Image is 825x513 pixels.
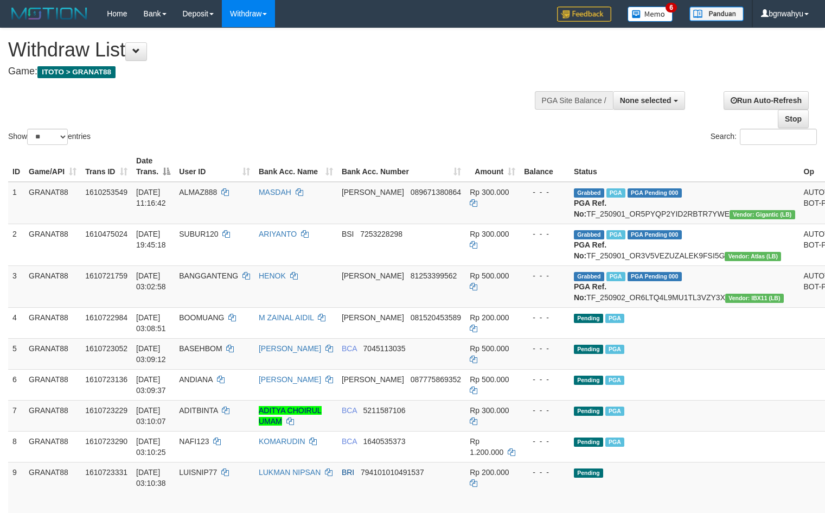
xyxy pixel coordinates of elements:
[574,438,603,447] span: Pending
[179,406,218,415] span: ADITBINTA
[8,129,91,145] label: Show entries
[8,66,539,77] h4: Game:
[259,344,321,353] a: [PERSON_NAME]
[535,91,613,110] div: PGA Site Balance /
[259,271,286,280] a: HENOK
[470,188,509,197] span: Rp 300.000
[361,468,424,477] span: Copy 794101010491537 to clipboard
[342,468,354,477] span: BRI
[179,468,217,477] span: LUISNIP77
[360,230,402,238] span: Copy 7253228298 to clipboard
[574,345,603,354] span: Pending
[574,199,606,218] b: PGA Ref. No:
[136,344,166,364] span: [DATE] 03:09:12
[8,224,24,265] td: 2
[342,188,404,197] span: [PERSON_NAME]
[342,406,357,415] span: BCA
[628,272,682,281] span: PGA Pending
[470,437,503,457] span: Rp 1.200.000
[24,369,81,400] td: GRANAT88
[524,229,565,239] div: - - -
[85,271,127,280] span: 1610721759
[342,230,354,238] span: BSI
[570,151,800,182] th: Status
[85,406,127,415] span: 1610723229
[85,188,127,197] span: 1610253549
[606,272,625,281] span: Marked by bgnjimi
[179,344,222,353] span: BASEHBOM
[259,313,314,322] a: M ZAINAL AIDIL
[470,344,509,353] span: Rp 500.000
[411,375,461,384] span: Copy 087775869352 to clipboard
[8,338,24,369] td: 5
[606,230,625,239] span: Marked by bgnzaza
[8,431,24,462] td: 8
[85,437,127,446] span: 1610723290
[465,151,520,182] th: Amount: activate to sort column ascending
[524,374,565,385] div: - - -
[136,188,166,207] span: [DATE] 11:16:42
[524,270,565,281] div: - - -
[524,467,565,478] div: - - -
[24,151,81,182] th: Game/API: activate to sort column ascending
[411,188,461,197] span: Copy 089671380864 to clipboard
[740,129,817,145] input: Search:
[470,375,509,384] span: Rp 500.000
[136,437,166,457] span: [DATE] 03:10:25
[24,307,81,338] td: GRANAT88
[470,313,509,322] span: Rp 200.000
[179,230,218,238] span: SUBUR120
[136,375,166,395] span: [DATE] 03:09:37
[259,188,291,197] a: MASDAH
[136,230,166,249] span: [DATE] 19:45:18
[725,252,781,261] span: Vendor URL: https://dashboard.q2checkout.com/secure
[470,468,509,477] span: Rp 200.000
[342,437,357,446] span: BCA
[179,437,209,446] span: NAFI123
[8,5,91,22] img: MOTION_logo.png
[363,406,406,415] span: Copy 5211587106 to clipboard
[136,406,166,426] span: [DATE] 03:10:07
[8,182,24,224] td: 1
[342,313,404,322] span: [PERSON_NAME]
[81,151,132,182] th: Trans ID: activate to sort column ascending
[524,312,565,323] div: - - -
[574,272,604,281] span: Grabbed
[337,151,465,182] th: Bank Acc. Number: activate to sort column ascending
[85,313,127,322] span: 1610722984
[342,375,404,384] span: [PERSON_NAME]
[470,271,509,280] span: Rp 500.000
[628,188,682,198] span: PGA Pending
[363,344,406,353] span: Copy 7045113035 to clipboard
[175,151,254,182] th: User ID: activate to sort column ascending
[620,96,671,105] span: None selected
[574,240,606,260] b: PGA Ref. No:
[574,468,603,478] span: Pending
[24,224,81,265] td: GRANAT88
[613,91,685,110] button: None selected
[730,210,795,219] span: Vendor URL: https://dashboard.q2checkout.com/secure
[574,188,604,198] span: Grabbed
[470,230,509,238] span: Rp 300.000
[778,110,809,128] a: Stop
[136,313,166,333] span: [DATE] 03:08:51
[8,151,24,182] th: ID
[179,375,212,384] span: ANDIANA
[24,400,81,431] td: GRANAT88
[259,437,305,446] a: KOMARUDIN
[24,431,81,462] td: GRANAT88
[574,376,603,385] span: Pending
[342,344,357,353] span: BCA
[85,375,127,384] span: 1610723136
[628,7,673,22] img: Button%20Memo.svg
[570,265,800,307] td: TF_250902_OR6LTQ4L9MU1TL3VZY3X
[520,151,570,182] th: Balance
[342,271,404,280] span: [PERSON_NAME]
[574,230,604,239] span: Grabbed
[259,375,321,384] a: [PERSON_NAME]
[179,313,224,322] span: BOOMUANG
[557,7,611,22] img: Feedback.jpg
[524,343,565,354] div: - - -
[27,129,68,145] select: Showentries
[605,407,624,416] span: Marked by bgndara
